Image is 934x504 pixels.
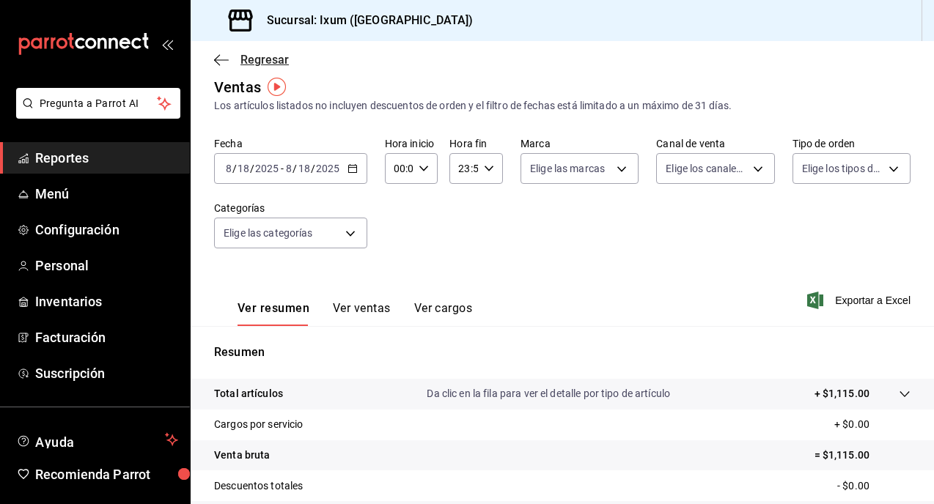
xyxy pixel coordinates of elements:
span: - [281,163,284,174]
button: Ver ventas [333,301,391,326]
button: Ver cargos [414,301,473,326]
p: + $1,115.00 [815,386,869,401]
span: Suscripción [35,363,178,383]
h3: Sucursal: Ixum ([GEOGRAPHIC_DATA]) [255,12,473,29]
p: Venta bruta [214,448,270,463]
input: ---- [315,163,340,174]
span: Menú [35,184,178,204]
span: Reportes [35,148,178,168]
p: Cargos por servicio [214,417,304,432]
span: / [293,163,297,174]
p: Total artículos [214,386,283,401]
div: Ventas [214,76,261,98]
span: Inventarios [35,292,178,311]
p: - $0.00 [837,478,911,494]
p: Resumen [214,344,911,361]
p: Da clic en la fila para ver el detalle por tipo de artículo [427,386,670,401]
span: Elige las marcas [530,161,605,176]
input: -- [225,163,232,174]
span: / [250,163,254,174]
p: = $1,115.00 [815,448,911,463]
span: Facturación [35,327,178,347]
label: Canal de venta [656,138,774,149]
label: Hora inicio [385,138,438,149]
span: Elige los canales de venta [666,161,747,176]
span: / [232,163,237,174]
button: Ver resumen [238,301,309,326]
img: Tooltip marker [268,78,286,96]
span: Personal [35,256,178,275]
div: navigation tabs [238,301,472,326]
span: Ayuda [35,431,159,448]
input: -- [237,163,250,174]
span: Elige las categorías [224,226,313,240]
span: Pregunta a Parrot AI [40,96,158,111]
label: Hora fin [449,138,503,149]
button: Pregunta a Parrot AI [16,88,180,119]
label: Marca [521,138,639,149]
span: Regresar [240,53,289,67]
button: Regresar [214,53,289,67]
p: Descuentos totales [214,478,303,494]
span: / [311,163,315,174]
a: Pregunta a Parrot AI [10,106,180,122]
p: + $0.00 [834,417,911,432]
span: Configuración [35,220,178,240]
input: -- [285,163,293,174]
button: open_drawer_menu [161,38,173,50]
input: -- [298,163,311,174]
button: Exportar a Excel [810,292,911,309]
label: Categorías [214,203,367,213]
input: ---- [254,163,279,174]
span: Recomienda Parrot [35,464,178,484]
div: Los artículos listados no incluyen descuentos de orden y el filtro de fechas está limitado a un m... [214,98,911,114]
label: Fecha [214,138,367,149]
span: Elige los tipos de orden [802,161,883,176]
label: Tipo de orden [793,138,911,149]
